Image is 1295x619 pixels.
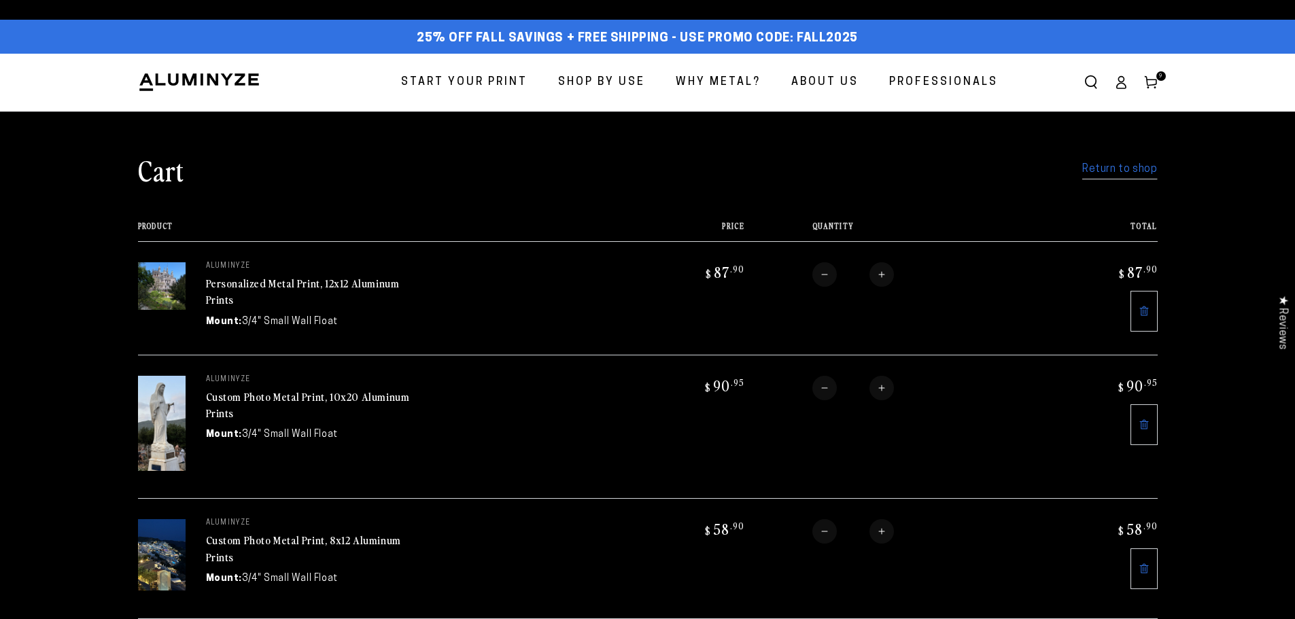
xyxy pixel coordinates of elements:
[781,65,869,101] a: About Us
[417,31,858,46] span: 25% off FALL Savings + Free Shipping - Use Promo Code: FALL2025
[206,532,401,565] a: Custom Photo Metal Print, 8x12 Aluminum Prints
[206,275,400,308] a: Personalized Metal Print, 12x12 Aluminum Prints
[879,65,1008,101] a: Professionals
[744,222,1037,241] th: Quantity
[1118,524,1124,537] span: $
[548,65,655,101] a: Shop By Use
[703,376,744,395] bdi: 90
[558,73,645,92] span: Shop By Use
[206,376,410,384] p: aluminyze
[1118,381,1124,394] span: $
[1130,404,1158,445] a: Remove 10"x20" Rectangle White Glossy Aluminyzed Photo
[1269,285,1295,360] div: Click to open Judge.me floating reviews tab
[206,571,243,586] dt: Mount:
[1143,263,1158,275] sup: .90
[1116,519,1158,538] bdi: 58
[138,72,260,92] img: Aluminyze
[1130,291,1158,332] a: Remove 12"x12" Square White Glossy Aluminyzed Photo
[731,376,744,388] sup: .95
[206,389,410,421] a: Custom Photo Metal Print, 10x20 Aluminum Prints
[206,262,410,270] p: aluminyze
[666,65,771,101] a: Why Metal?
[401,73,528,92] span: Start Your Print
[242,427,338,442] dd: 3/4" Small Wall Float
[206,315,243,329] dt: Mount:
[676,73,761,92] span: Why Metal?
[138,376,186,471] img: 10"x20" Rectangle White Glossy Aluminyzed Photo
[791,73,859,92] span: About Us
[703,519,744,538] bdi: 58
[138,152,184,188] h1: Cart
[1144,376,1158,388] sup: .95
[730,263,744,275] sup: .90
[706,267,712,281] span: $
[705,381,711,394] span: $
[1082,160,1157,179] a: Return to shop
[1159,71,1163,81] span: 9
[1119,267,1125,281] span: $
[1037,222,1158,241] th: Total
[138,222,624,241] th: Product
[837,376,869,400] input: Quantity for Custom Photo Metal Print, 10x20 Aluminum Prints
[138,262,186,310] img: 12"x12" Square White Glossy Aluminyzed Photo
[889,73,998,92] span: Professionals
[704,262,744,281] bdi: 87
[705,524,711,537] span: $
[391,65,538,101] a: Start Your Print
[138,519,186,590] img: 8"x12" Rectangle White Glossy Aluminyzed Photo
[730,520,744,531] sup: .90
[1117,262,1158,281] bdi: 87
[1143,520,1158,531] sup: .90
[242,571,338,586] dd: 3/4" Small Wall Float
[242,315,338,329] dd: 3/4" Small Wall Float
[206,519,410,527] p: aluminyze
[206,427,243,442] dt: Mount:
[837,262,869,287] input: Quantity for Personalized Metal Print, 12x12 Aluminum Prints
[1116,376,1158,395] bdi: 90
[837,519,869,544] input: Quantity for Custom Photo Metal Print, 8x12 Aluminum Prints
[623,222,744,241] th: Price
[1130,548,1158,589] a: Remove 8"x12" Rectangle White Glossy Aluminyzed Photo
[1076,67,1106,97] summary: Search our site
